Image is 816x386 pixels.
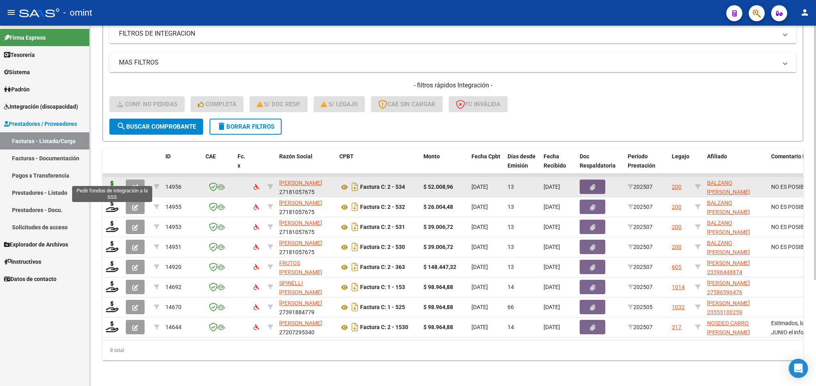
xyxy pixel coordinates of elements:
[4,119,77,128] span: Prestadores / Proveedores
[210,119,282,135] button: Borrar Filtros
[119,29,777,38] mat-panel-title: FILTROS DE INTEGRACION
[508,304,514,310] span: 66
[371,96,443,112] button: CAE SIN CARGAR
[508,244,514,250] span: 13
[672,182,681,192] div: 200
[672,303,685,312] div: 1032
[257,101,301,108] span: S/ Doc Resp.
[544,153,566,169] span: Fecha Recibido
[544,244,560,250] span: [DATE]
[544,224,560,230] span: [DATE]
[279,279,333,295] div: 27384376954
[279,178,333,195] div: 27181057675
[471,264,488,270] span: [DATE]
[360,324,408,331] strong: Factura C: 2 - 1530
[423,304,453,310] strong: $ 98.964,88
[423,224,453,230] strong: $ 39.006,72
[279,238,333,255] div: 27181057675
[789,359,808,378] div: Open Intercom Messenger
[378,101,435,108] span: CAE SIN CARGAR
[423,324,453,330] strong: $ 98.964,88
[4,240,68,249] span: Explorador de Archivos
[350,261,360,273] i: Descargar documento
[672,283,685,292] div: 1014
[707,300,750,315] span: [PERSON_NAME] 23553100259
[423,184,453,190] strong: $ 52.008,96
[165,224,181,230] span: 14953
[628,324,653,330] span: 202507
[672,243,681,252] div: 200
[109,81,796,90] h4: - filtros rápidos Integración -
[279,259,333,275] div: 27261668837
[471,284,488,290] span: [DATE]
[350,240,360,253] i: Descargar documento
[707,180,750,204] span: BALZANO [PERSON_NAME] 20569443955
[707,153,727,160] span: Afiliado
[339,153,354,160] span: CPBT
[471,184,488,190] span: [DATE]
[669,148,692,183] datatable-header-cell: Legajo
[672,222,681,232] div: 200
[279,180,322,186] span: [PERSON_NAME]
[165,324,181,330] span: 14644
[628,284,653,290] span: 202507
[238,153,245,169] span: Fc. x
[4,275,56,283] span: Datos de contacto
[279,299,333,315] div: 27391884779
[217,121,226,131] mat-icon: delete
[468,148,504,183] datatable-header-cell: Fecha Cpbt
[217,123,274,130] span: Borrar Filtros
[279,320,322,326] span: [PERSON_NAME]
[800,8,810,17] mat-icon: person
[449,96,508,112] button: FC Inválida
[508,204,514,210] span: 13
[109,53,796,72] mat-expansion-panel-header: MAS FILTROS
[279,300,322,306] span: [PERSON_NAME]
[704,148,768,183] datatable-header-cell: Afiliado
[471,224,488,230] span: [DATE]
[471,244,488,250] span: [DATE]
[276,148,336,183] datatable-header-cell: Razón Social
[279,198,333,215] div: 27181057675
[165,153,171,160] span: ID
[165,264,181,270] span: 14920
[6,8,16,17] mat-icon: menu
[360,264,405,271] strong: Factura C: 2 - 363
[4,102,78,111] span: Integración (discapacidad)
[360,184,405,190] strong: Factura C: 2 - 534
[279,240,322,246] span: [PERSON_NAME]
[4,85,30,94] span: Padrón
[350,301,360,313] i: Descargar documento
[4,33,46,42] span: Firma Express
[191,96,244,112] button: Completa
[336,148,420,183] datatable-header-cell: CPBT
[508,264,514,270] span: 13
[628,304,653,310] span: 202505
[420,148,468,183] datatable-header-cell: Monto
[165,244,181,250] span: 14951
[625,148,669,183] datatable-header-cell: Período Prestación
[165,304,181,310] span: 14670
[707,220,750,245] span: BALZANO [PERSON_NAME] 20569443955
[109,96,185,112] button: Conf. no pedidas
[350,200,360,213] i: Descargar documento
[4,257,41,266] span: Instructivos
[508,184,514,190] span: 13
[321,101,358,108] span: S/ legajo
[165,184,181,190] span: 14956
[707,280,750,295] span: [PERSON_NAME] 27586596476
[508,324,514,330] span: 14
[279,200,322,206] span: [PERSON_NAME]
[508,224,514,230] span: 13
[628,153,655,169] span: Período Prestación
[423,244,453,250] strong: $ 39.006,72
[544,204,560,210] span: [DATE]
[628,204,653,210] span: 202507
[63,4,92,22] span: - omint
[279,220,322,226] span: [PERSON_NAME]
[672,263,681,272] div: 605
[279,153,312,160] span: Razón Social
[576,148,625,183] datatable-header-cell: Doc Respaldatoria
[279,260,322,275] span: FRUTOS [PERSON_NAME]
[206,153,216,160] span: CAE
